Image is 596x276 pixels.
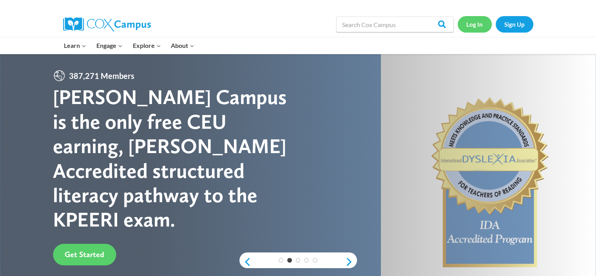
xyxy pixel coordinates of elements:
[65,250,104,259] span: Get Started
[287,258,292,263] a: 2
[91,37,128,54] button: Child menu of Engage
[59,37,92,54] button: Child menu of Learn
[313,258,317,263] a: 5
[296,258,301,263] a: 3
[63,17,151,31] img: Cox Campus
[59,37,199,54] nav: Primary Navigation
[458,16,533,32] nav: Secondary Navigation
[304,258,309,263] a: 4
[53,85,298,232] div: [PERSON_NAME] Campus is the only free CEU earning, [PERSON_NAME] Accredited structured literacy p...
[345,257,357,267] a: next
[66,69,138,82] span: 387,271 Members
[239,254,357,270] div: content slider buttons
[279,258,283,263] a: 1
[458,16,492,32] a: Log In
[336,16,454,32] input: Search Cox Campus
[166,37,199,54] button: Child menu of About
[496,16,533,32] a: Sign Up
[128,37,166,54] button: Child menu of Explore
[239,257,251,267] a: previous
[53,244,116,265] a: Get Started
